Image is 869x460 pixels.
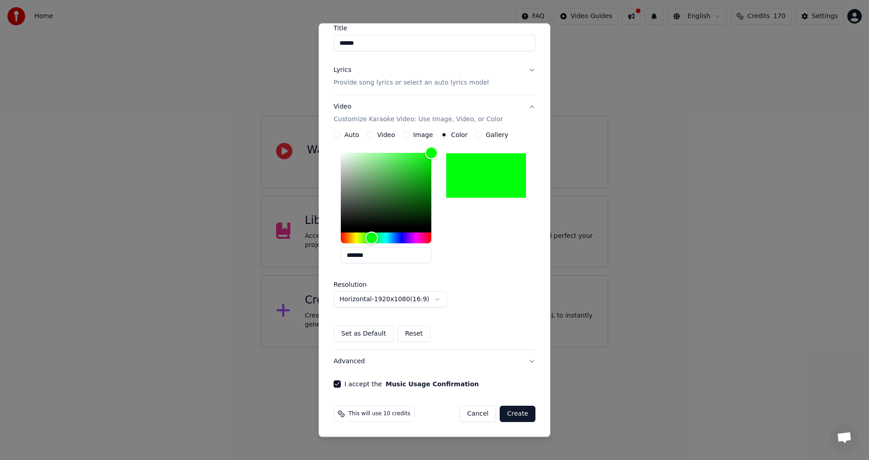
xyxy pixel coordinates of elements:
[451,132,468,138] label: Color
[334,350,535,374] button: Advanced
[334,25,535,32] label: Title
[334,103,503,124] div: Video
[334,59,535,95] button: LyricsProvide song lyrics or select an auto lyrics model
[334,132,535,350] div: VideoCustomize Karaoke Video: Use Image, Video, or Color
[386,381,479,388] button: I accept the
[486,132,508,138] label: Gallery
[397,326,430,342] button: Reset
[377,132,395,138] label: Video
[334,95,535,132] button: VideoCustomize Karaoke Video: Use Image, Video, or Color
[349,411,411,418] span: This will use 10 credits
[459,406,496,422] button: Cancel
[500,406,535,422] button: Create
[334,282,424,288] label: Resolution
[413,132,433,138] label: Image
[334,115,503,124] p: Customize Karaoke Video: Use Image, Video, or Color
[341,233,431,244] div: Hue
[334,79,489,88] p: Provide song lyrics or select an auto lyrics model
[344,381,479,388] label: I accept the
[344,132,359,138] label: Auto
[334,326,394,342] button: Set as Default
[341,153,431,228] div: Color
[334,66,351,75] div: Lyrics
